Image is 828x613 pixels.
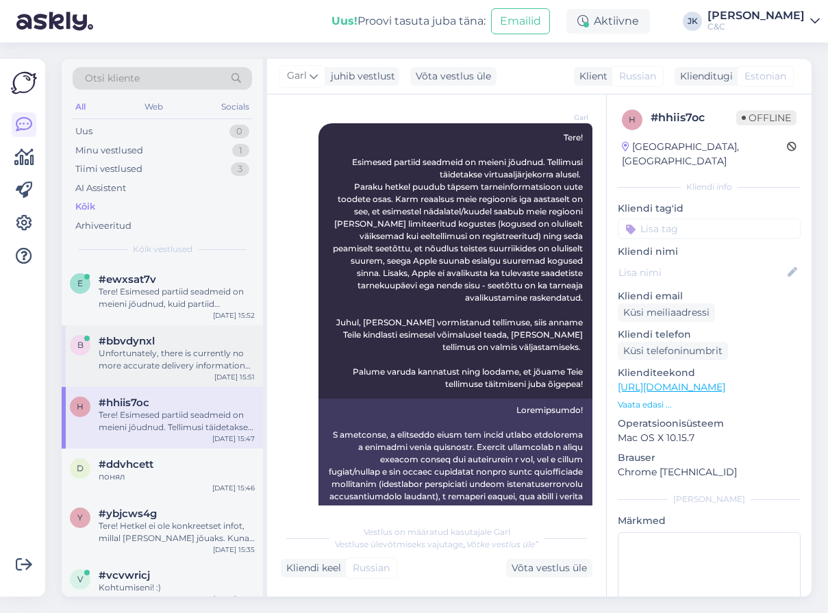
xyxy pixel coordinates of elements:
[99,471,255,483] div: понял
[229,125,249,138] div: 0
[99,335,155,347] span: #bbvdynxl
[99,273,156,286] span: #ewxsat7v
[707,10,820,32] a: [PERSON_NAME]C&C
[99,286,255,310] div: Tere! Esimesed partiid seadmeid on meieni jõudnud, kuid partiid sisaldavad endiselt [PERSON_NAME]...
[651,110,736,126] div: # hhiis7oc
[77,401,84,412] span: h
[618,399,801,411] p: Vaata edasi ...
[618,218,801,239] input: Lisa tag
[707,21,805,32] div: C&C
[506,559,592,577] div: Võta vestlus üle
[77,278,83,288] span: e
[142,98,166,116] div: Web
[77,463,84,473] span: d
[618,431,801,445] p: Mac OS X 10.15.7
[99,458,153,471] span: #ddvhcett
[675,69,733,84] div: Klienditugi
[77,574,83,584] span: v
[73,98,88,116] div: All
[618,493,801,505] div: [PERSON_NAME]
[618,465,801,479] p: Chrome [TECHNICAL_ID]
[618,201,801,216] p: Kliendi tag'id
[333,132,585,389] span: Tere! Esimesed partiid seadmeid on meieni jõudnud. Tellimusi täidetakse virtuaaljärjekorra alusel...
[75,219,131,233] div: Arhiveeritud
[707,10,805,21] div: [PERSON_NAME]
[287,68,307,84] span: Garl
[331,13,486,29] div: Proovi tasuta juba täna:
[133,243,192,255] span: Kõik vestlused
[618,327,801,342] p: Kliendi telefon
[619,69,656,84] span: Russian
[618,181,801,193] div: Kliendi info
[491,8,550,34] button: Emailid
[410,67,497,86] div: Võta vestlus üle
[99,508,157,520] span: #ybjcws4g
[618,416,801,431] p: Operatsioonisüsteem
[683,12,702,31] div: JK
[618,451,801,465] p: Brauser
[85,71,140,86] span: Otsi kliente
[618,245,801,259] p: Kliendi nimi
[75,162,142,176] div: Tiimi vestlused
[99,520,255,545] div: Tere! Hetkel ei ole konkreetset infot, millal [PERSON_NAME] jõuaks. Kuna eeltellimusi on palju ja...
[212,434,255,444] div: [DATE] 15:47
[99,569,150,581] span: #vcvwricj
[629,114,636,125] span: h
[618,303,715,322] div: Küsi meiliaadressi
[281,561,341,575] div: Kliendi keel
[99,347,255,372] div: Unfortunately, there is currently no more accurate delivery information for new products. The har...
[744,69,786,84] span: Estonian
[77,340,84,350] span: b
[622,140,787,168] div: [GEOGRAPHIC_DATA], [GEOGRAPHIC_DATA]
[77,512,83,523] span: y
[214,372,255,382] div: [DATE] 15:51
[213,310,255,321] div: [DATE] 15:52
[618,381,725,393] a: [URL][DOMAIN_NAME]
[331,14,357,27] b: Uus!
[618,289,801,303] p: Kliendi email
[75,200,95,214] div: Kõik
[537,112,588,123] span: Garl
[463,539,538,549] i: „Võtke vestlus üle”
[99,409,255,434] div: Tere! Esimesed partiid seadmeid on meieni jõudnud. Tellimusi täidetakse virtuaaljärjekorra alusel...
[566,9,650,34] div: Aktiivne
[99,581,255,594] div: Kohtumiseni! :)
[618,342,728,360] div: Küsi telefoninumbrit
[218,98,252,116] div: Socials
[11,70,37,96] img: Askly Logo
[232,144,249,158] div: 1
[618,366,801,380] p: Klienditeekond
[213,594,255,604] div: [DATE] 15:33
[75,182,126,195] div: AI Assistent
[618,265,785,280] input: Lisa nimi
[75,144,143,158] div: Minu vestlused
[99,397,149,409] span: #hhiis7oc
[364,527,510,537] span: Vestlus on määratud kasutajale Garl
[574,69,607,84] div: Klient
[212,483,255,493] div: [DATE] 15:46
[231,162,249,176] div: 3
[353,561,390,575] span: Russian
[618,514,801,528] p: Märkmed
[335,539,538,549] span: Vestluse ülevõtmiseks vajutage
[325,69,395,84] div: juhib vestlust
[75,125,92,138] div: Uus
[213,545,255,555] div: [DATE] 15:35
[736,110,796,125] span: Offline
